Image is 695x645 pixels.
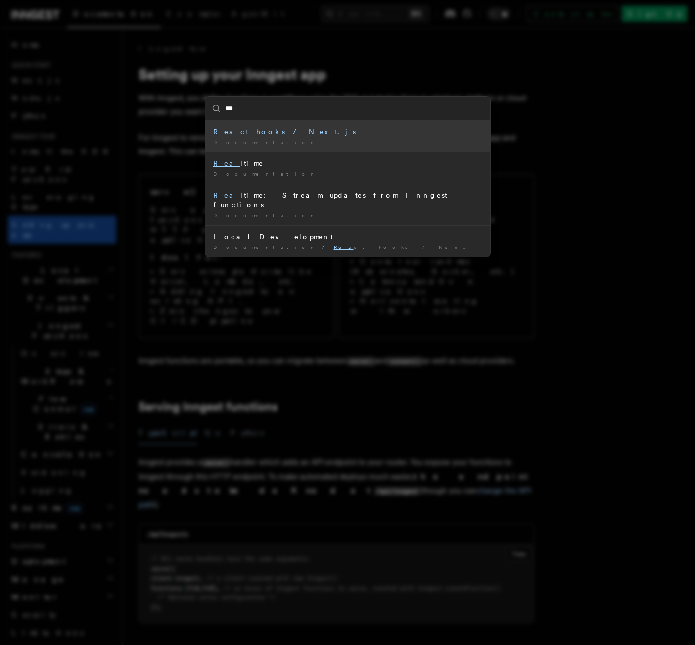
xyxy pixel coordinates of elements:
span: ct hooks / Next.js [334,244,496,250]
div: ltime [213,158,482,168]
mark: Rea [213,191,240,199]
span: Documentation [213,171,318,177]
span: Documentation [213,212,318,218]
mark: Rea [334,244,354,250]
mark: Rea [213,128,240,136]
div: ltime: Stream updates from Inngest functions [213,190,482,210]
span: Documentation [213,139,318,145]
div: Local Development [213,232,482,242]
span: Documentation [213,244,318,250]
div: ct hooks / Next.js [213,127,482,137]
mark: Rea [213,159,240,167]
span: / [322,244,330,250]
